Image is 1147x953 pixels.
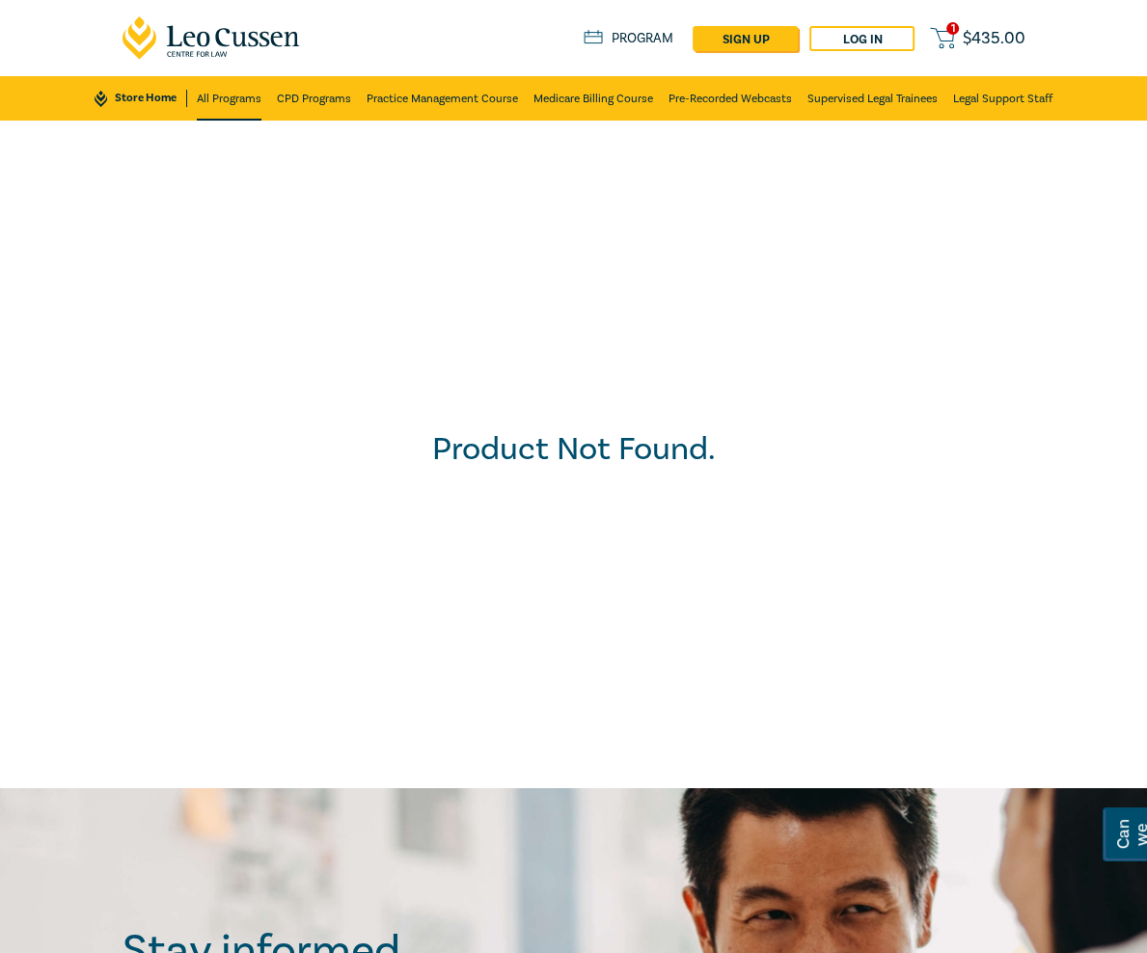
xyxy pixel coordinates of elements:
a: Practice Management Course [367,76,518,121]
a: Pre-Recorded Webcasts [669,76,792,121]
a: Program [584,30,673,47]
span: 1 [946,22,959,35]
a: All Programs [197,76,261,121]
h2: Product Not Found. [432,430,716,469]
a: Legal Support Staff [953,76,1052,121]
a: Store Home [95,90,186,107]
a: CPD Programs [277,76,351,121]
a: Log in [809,26,915,51]
a: sign up [693,26,798,51]
span: $ 435.00 [963,30,1025,47]
a: Medicare Billing Course [533,76,653,121]
a: Supervised Legal Trainees [807,76,938,121]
